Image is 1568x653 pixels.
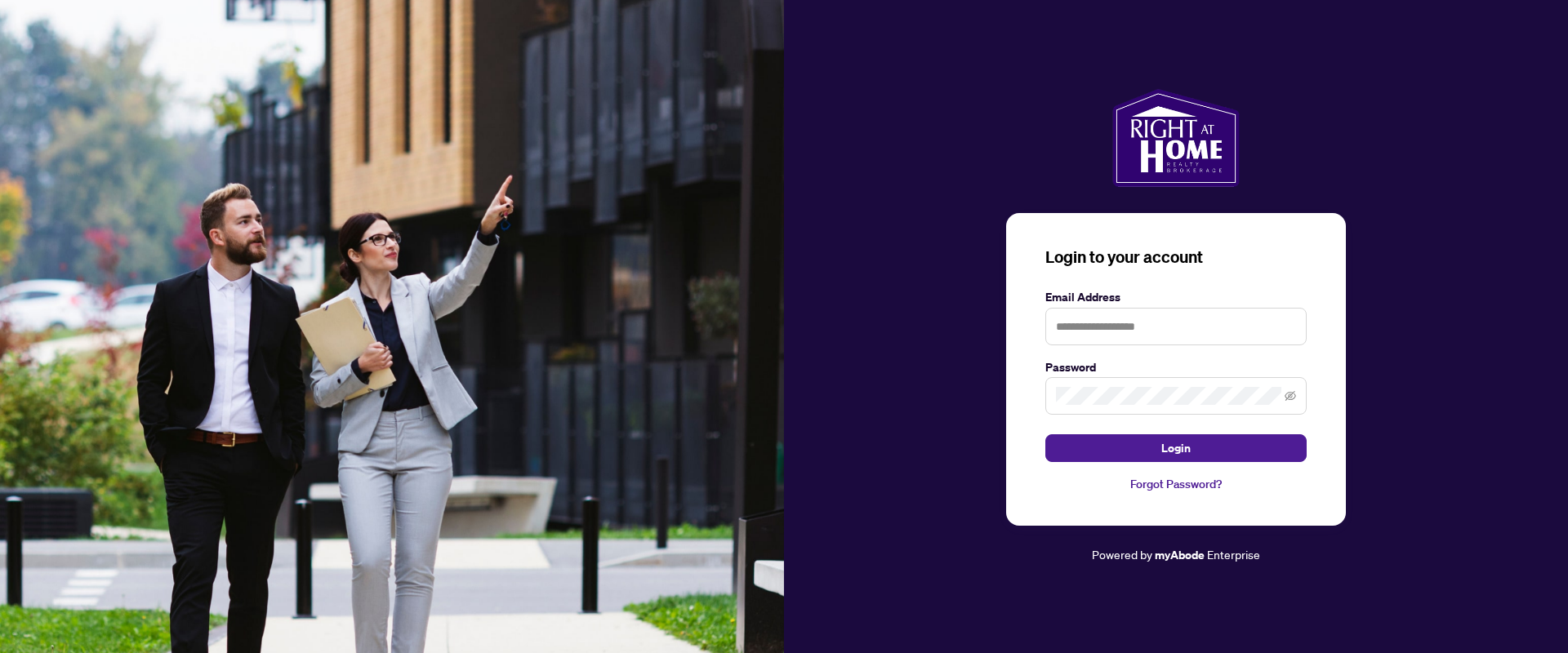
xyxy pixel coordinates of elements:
[1161,435,1191,461] span: Login
[1207,547,1260,562] span: Enterprise
[1045,434,1307,462] button: Login
[1155,546,1205,564] a: myAbode
[1045,288,1307,306] label: Email Address
[1285,390,1296,402] span: eye-invisible
[1045,358,1307,376] label: Password
[1045,475,1307,493] a: Forgot Password?
[1045,246,1307,269] h3: Login to your account
[1112,89,1239,187] img: ma-logo
[1092,547,1152,562] span: Powered by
